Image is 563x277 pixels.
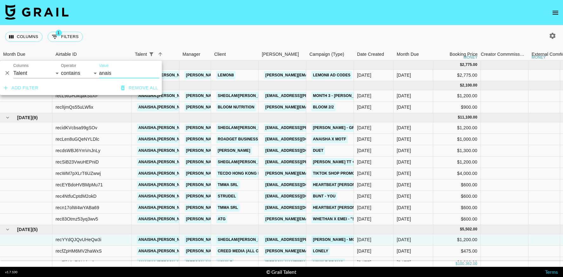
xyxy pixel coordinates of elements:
div: $ [460,227,462,232]
div: v 1.7.100 [5,270,17,274]
a: [PERSON_NAME][EMAIL_ADDRESS][DOMAIN_NAME] [264,215,367,223]
div: 12/09/2024 [357,125,371,131]
a: anaisha.[PERSON_NAME] [137,259,191,267]
div: $1,200.00 [433,122,481,134]
div: 14/08/2024 [357,93,371,99]
div: 05/12/2024 [357,259,371,266]
div: Campaign (Type) [309,48,344,61]
div: [PERSON_NAME] [262,48,299,61]
div: recSiB23VwuHEPniD [56,159,99,165]
div: 2,775.00 [462,62,477,68]
a: anaisha.[PERSON_NAME] [137,192,191,200]
div: rec4NtfuCptdM2okD [56,193,96,199]
div: $475.00 [433,246,481,257]
span: [DATE] [17,114,32,121]
div: $600.00 [433,179,481,191]
a: anaisha.[PERSON_NAME] [137,135,191,143]
a: SHEGLAM/[PERSON_NAME] [216,236,272,244]
label: Columns [13,63,29,68]
a: [PERSON_NAME][EMAIL_ADDRESS][DOMAIN_NAME] [184,135,288,143]
a: anaisha.[PERSON_NAME] [137,236,191,244]
label: Operator [61,63,76,68]
a: ATG [216,215,227,223]
div: Talent [135,48,147,61]
a: [PERSON_NAME][EMAIL_ADDRESS][DOMAIN_NAME] [184,147,288,155]
div: 05/10/2024 [357,236,371,243]
div: 11,100.00 [460,115,477,120]
button: Show filters [48,32,83,42]
div: $2,200.00 [433,257,481,268]
a: [EMAIL_ADDRESS][PERSON_NAME][DOMAIN_NAME] [264,124,367,132]
div: Airtable ID [52,48,132,61]
a: [PERSON_NAME][EMAIL_ADDRESS][DOMAIN_NAME] [184,71,288,79]
a: Heartbeat [PERSON_NAME] [PERSON_NAME] [311,181,406,189]
div: money [463,55,478,59]
div: recidKVcbsa99gSOv [56,125,97,131]
div: $600.00 [433,191,481,202]
button: Delete [3,68,12,78]
a: Duet [311,147,325,155]
button: hide children [3,113,12,122]
div: 03/11/2024 [357,170,371,177]
input: Filter value [99,68,159,78]
div: Nov '24 [397,147,411,154]
a: anaisha.[PERSON_NAME] [137,92,191,100]
div: 100,362.00 [458,261,477,267]
div: 14/11/2024 [357,204,371,211]
a: Strudel [216,192,238,200]
a: SHEGLAM/[PERSON_NAME] [216,124,272,132]
a: [PERSON_NAME] - Greenscreen Review Video [311,124,410,132]
div: money [532,55,546,59]
label: Value [99,63,109,68]
a: LEMON8 [216,71,235,79]
a: Bunt - You [311,192,337,200]
a: Lonely [311,247,330,255]
div: $ [460,62,462,68]
a: [PERSON_NAME][EMAIL_ADDRESS][DOMAIN_NAME] [184,103,288,111]
a: [PERSON_NAME] TT + IG Repost [311,158,379,166]
span: 1 [56,30,62,36]
a: Usmile [216,259,234,267]
div: recdsWBJ6YmVnJnLy [56,147,100,154]
a: [PERSON_NAME][EMAIL_ADDRESS][DOMAIN_NAME] [184,236,288,244]
a: anaisha.[PERSON_NAME] [137,124,191,132]
button: open drawer [549,6,562,19]
a: Bloom Nutrition [216,103,256,111]
span: ( 9 ) [32,114,38,121]
a: Anaisha x MOTF [311,135,348,143]
a: SHEGLAM/[PERSON_NAME] [216,92,272,100]
a: [EMAIL_ADDRESS][DOMAIN_NAME] [264,147,335,155]
div: © Grail Talent [266,269,296,275]
a: [PERSON_NAME][EMAIL_ADDRESS][DOMAIN_NAME] [184,192,288,200]
div: Nov '24 [397,170,411,177]
a: [EMAIL_ADDRESS][PERSON_NAME][DOMAIN_NAME] [264,236,367,244]
a: [EMAIL_ADDRESS][DOMAIN_NAME] [264,135,335,143]
div: $ [458,115,460,120]
div: Oct '24 [397,104,411,110]
div: Nov '24 [397,193,411,199]
a: anaisha.[PERSON_NAME] [137,247,191,255]
div: Creator Commmission Override [481,48,528,61]
div: Campaign (Type) [306,48,354,61]
div: 04/11/2024 [357,159,371,165]
a: [EMAIL_ADDRESS][PERSON_NAME][DOMAIN_NAME] [264,92,367,100]
button: hide children [3,225,12,234]
div: $ [460,83,462,88]
div: Sep '24 [397,72,411,78]
div: $1,200.00 [433,234,481,246]
div: Talent [132,48,179,61]
a: [PERSON_NAME] [216,147,252,155]
div: Nov '24 [397,136,411,142]
a: anaisha.[PERSON_NAME] [137,170,191,177]
div: Dec '24 [397,248,411,254]
a: Lemon8 Ad Codes [311,71,352,79]
a: anaisha.[PERSON_NAME] [137,181,191,189]
a: anaisha.[PERSON_NAME] [137,215,191,223]
div: $2,775.00 [433,70,481,81]
div: Month Due [397,48,419,61]
a: anaisha.[PERSON_NAME] [137,103,191,111]
div: $ [456,261,458,267]
a: anaisha.[PERSON_NAME] [137,147,191,155]
div: Oct '24 [397,93,411,99]
a: [PERSON_NAME][EMAIL_ADDRESS][DOMAIN_NAME] [184,204,288,212]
